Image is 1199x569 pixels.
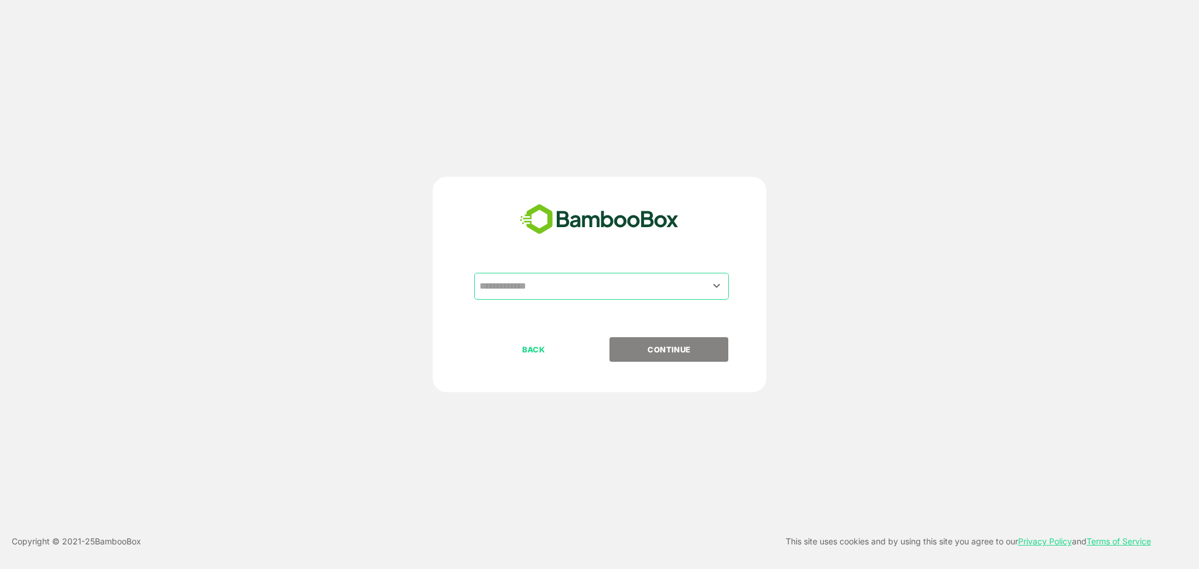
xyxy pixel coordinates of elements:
[1018,536,1072,546] a: Privacy Policy
[1087,536,1151,546] a: Terms of Service
[709,278,725,294] button: Open
[786,534,1151,549] p: This site uses cookies and by using this site you agree to our and
[12,534,141,549] p: Copyright © 2021- 25 BambooBox
[475,343,592,356] p: BACK
[513,200,685,239] img: bamboobox
[611,343,728,356] p: CONTINUE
